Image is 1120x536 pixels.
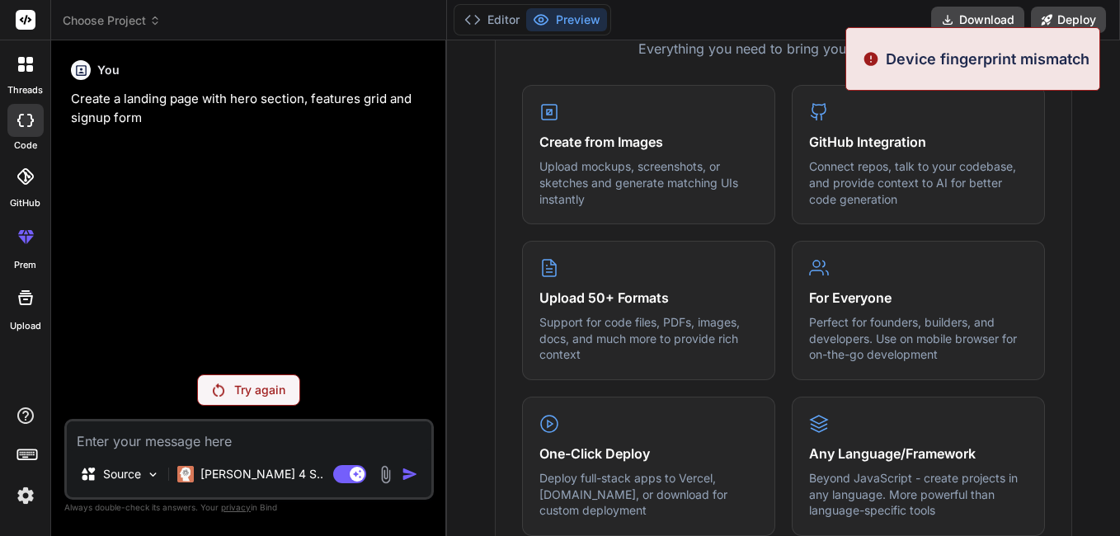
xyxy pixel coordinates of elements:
[10,319,41,333] label: Upload
[539,314,758,363] p: Support for code files, PDFs, images, docs, and much more to provide rich context
[234,382,285,398] p: Try again
[809,132,1028,152] h4: GitHub Integration
[539,288,758,308] h4: Upload 50+ Formats
[64,500,434,515] p: Always double-check its answers. Your in Bind
[10,196,40,210] label: GitHub
[7,83,43,97] label: threads
[809,158,1028,207] p: Connect repos, talk to your codebase, and provide context to AI for better code generation
[14,139,37,153] label: code
[863,48,879,70] img: alert
[221,502,251,512] span: privacy
[539,158,758,207] p: Upload mockups, screenshots, or sketches and generate matching UIs instantly
[526,8,607,31] button: Preview
[97,62,120,78] h6: You
[402,466,418,482] img: icon
[376,465,395,484] img: attachment
[809,470,1028,519] p: Beyond JavaScript - create projects in any language. More powerful than language-specific tools
[539,132,758,152] h4: Create from Images
[886,48,1089,70] p: Device fingerprint mismatch
[200,466,323,482] p: [PERSON_NAME] 4 S..
[539,444,758,463] h4: One-Click Deploy
[809,444,1028,463] h4: Any Language/Framework
[809,314,1028,363] p: Perfect for founders, builders, and developers. Use on mobile browser for on-the-go development
[213,383,224,397] img: Retry
[71,90,431,127] p: Create a landing page with hero section, features grid and signup form
[809,288,1028,308] h4: For Everyone
[539,470,758,519] p: Deploy full-stack apps to Vercel, [DOMAIN_NAME], or download for custom deployment
[458,8,526,31] button: Editor
[103,466,141,482] p: Source
[146,468,160,482] img: Pick Models
[931,7,1024,33] button: Download
[1031,7,1106,33] button: Deploy
[14,258,36,272] label: prem
[177,466,194,482] img: Claude 4 Sonnet
[12,482,40,510] img: settings
[522,39,1045,59] p: Everything you need to bring your ideas to life
[63,12,161,29] span: Choose Project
